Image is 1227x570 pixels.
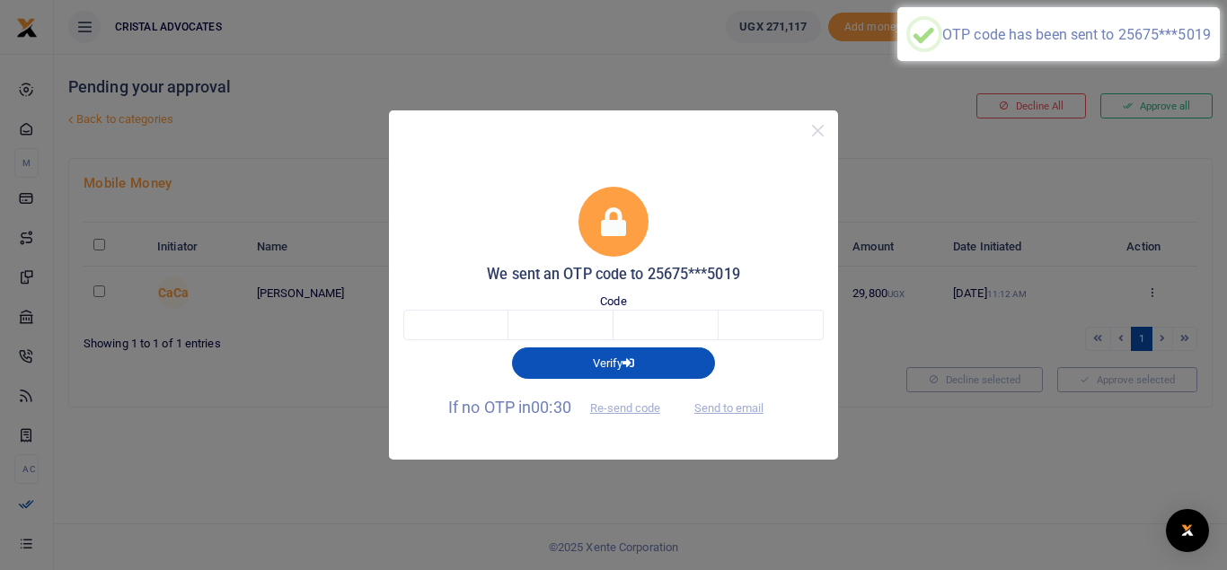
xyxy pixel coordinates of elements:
label: Code [600,293,626,311]
span: If no OTP in [448,398,675,417]
h5: We sent an OTP code to 25675***5019 [403,266,824,284]
button: Close [805,118,831,144]
div: Open Intercom Messenger [1166,509,1209,552]
span: 00:30 [531,398,571,417]
button: Verify [512,347,715,378]
div: OTP code has been sent to 25675***5019 [942,26,1211,43]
